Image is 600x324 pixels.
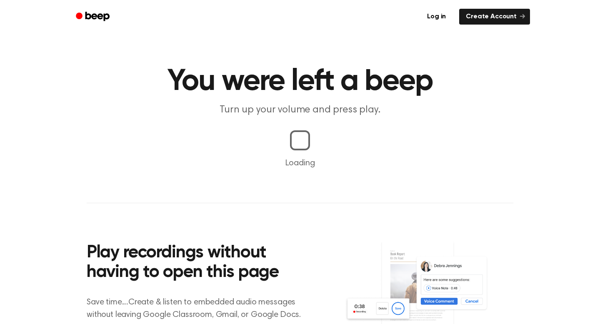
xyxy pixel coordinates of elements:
h1: You were left a beep [87,67,513,97]
a: Beep [70,9,117,25]
h2: Play recordings without having to open this page [87,243,311,283]
a: Log in [419,7,454,26]
a: Create Account [459,9,530,25]
p: Loading [10,157,590,169]
p: Turn up your volume and press play. [140,103,460,117]
p: Save time....Create & listen to embedded audio messages without leaving Google Classroom, Gmail, ... [87,296,311,321]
